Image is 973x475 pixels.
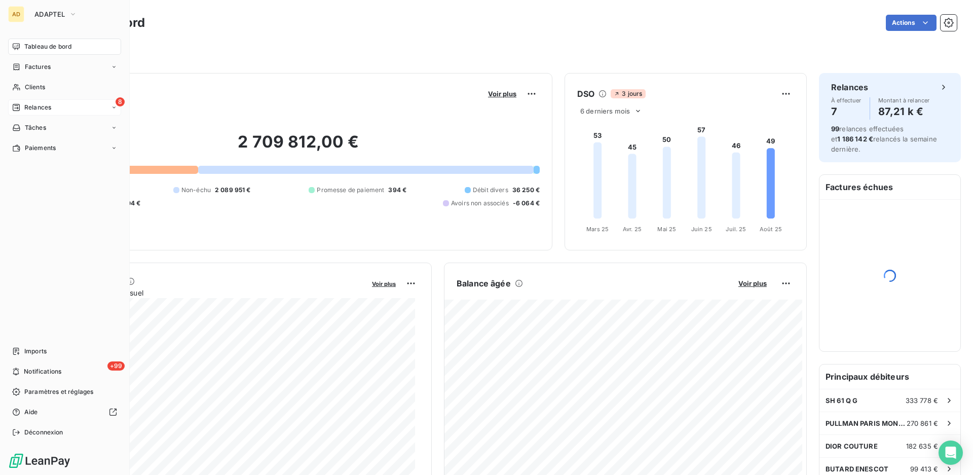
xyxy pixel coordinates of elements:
[8,453,71,469] img: Logo LeanPay
[488,90,516,98] span: Voir plus
[580,107,630,115] span: 6 derniers mois
[25,62,51,71] span: Factures
[586,226,609,233] tspan: Mars 25
[826,396,857,405] span: SH 61 Q G
[906,442,938,450] span: 182 635 €
[878,103,930,120] h4: 87,21 k €
[657,226,676,233] tspan: Mai 25
[831,81,868,93] h6: Relances
[831,97,862,103] span: À effectuer
[8,6,24,22] div: AD
[34,10,65,18] span: ADAPTEL
[215,186,251,195] span: 2 089 951 €
[8,39,121,55] a: Tableau de bord
[837,135,873,143] span: 1 186 142 €
[8,59,121,75] a: Factures
[738,279,767,287] span: Voir plus
[8,384,121,400] a: Paramètres et réglages
[24,428,63,437] span: Déconnexion
[8,140,121,156] a: Paiements
[906,396,938,405] span: 333 778 €
[760,226,782,233] tspan: Août 25
[25,143,56,153] span: Paiements
[512,186,540,195] span: 36 250 €
[457,277,511,289] h6: Balance âgée
[831,125,937,153] span: relances effectuées et relancés la semaine dernière.
[24,347,47,356] span: Imports
[485,89,519,98] button: Voir plus
[372,280,396,287] span: Voir plus
[25,83,45,92] span: Clients
[939,441,963,465] div: Open Intercom Messenger
[116,97,125,106] span: 8
[388,186,406,195] span: 394 €
[24,103,51,112] span: Relances
[513,199,540,208] span: -6 064 €
[8,404,121,420] a: Aide
[907,419,938,427] span: 270 861 €
[691,226,712,233] tspan: Juin 25
[819,364,960,389] h6: Principaux débiteurs
[369,279,399,288] button: Voir plus
[24,387,93,396] span: Paramètres et réglages
[451,199,509,208] span: Avoirs non associés
[24,408,38,417] span: Aide
[886,15,937,31] button: Actions
[317,186,384,195] span: Promesse de paiement
[107,361,125,371] span: +99
[577,88,594,100] h6: DSO
[57,132,540,162] h2: 2 709 812,00 €
[726,226,746,233] tspan: Juil. 25
[826,465,888,473] span: BUTARD ENESCOT
[910,465,938,473] span: 99 413 €
[831,125,839,133] span: 99
[819,175,960,199] h6: Factures échues
[831,103,862,120] h4: 7
[473,186,508,195] span: Débit divers
[8,79,121,95] a: Clients
[8,99,121,116] a: 8Relances
[181,186,211,195] span: Non-échu
[25,123,46,132] span: Tâches
[8,120,121,136] a: Tâches
[735,279,770,288] button: Voir plus
[57,287,365,298] span: Chiffre d'affaires mensuel
[878,97,930,103] span: Montant à relancer
[8,343,121,359] a: Imports
[826,419,907,427] span: PULLMAN PARIS MONTPARNASSE
[611,89,645,98] span: 3 jours
[826,442,878,450] span: DIOR COUTURE
[24,42,71,51] span: Tableau de bord
[24,367,61,376] span: Notifications
[623,226,642,233] tspan: Avr. 25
